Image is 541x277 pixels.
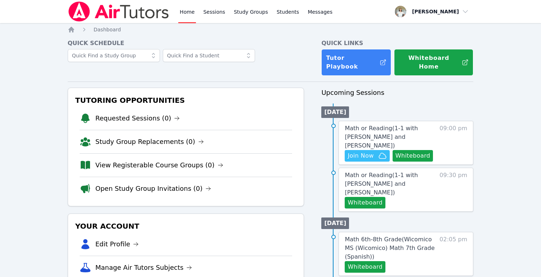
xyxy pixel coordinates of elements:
nav: Breadcrumb [68,26,474,33]
button: Whiteboard [345,261,385,273]
a: Manage Air Tutors Subjects [95,263,192,273]
button: Whiteboard Home [394,49,473,76]
a: Math 6th-8th Grade(Wicomico MS (Wicomico) Math 7th Grade (Spanish)) [345,235,437,261]
a: Edit Profile [95,239,139,249]
a: Math or Reading(1-1 with [PERSON_NAME] and [PERSON_NAME]) [345,171,437,197]
a: Dashboard [94,26,121,33]
span: Math 6th-8th Grade ( Wicomico MS (Wicomico) Math 7th Grade (Spanish) ) [345,236,434,260]
a: Study Group Replacements (0) [95,137,204,147]
span: Dashboard [94,27,121,32]
h3: Tutoring Opportunities [74,94,298,107]
h4: Quick Schedule [68,39,304,48]
a: Math or Reading(1-1 with [PERSON_NAME] and [PERSON_NAME]) [345,124,437,150]
span: 09:00 pm [439,124,467,162]
input: Quick Find a Study Group [68,49,160,62]
h4: Quick Links [321,39,473,48]
h3: Upcoming Sessions [321,88,473,98]
a: Tutor Playbook [321,49,391,76]
span: Join Now [348,151,374,160]
button: Whiteboard [345,197,385,208]
button: Join Now [345,150,389,162]
span: Messages [308,8,332,16]
a: View Registerable Course Groups (0) [95,160,223,170]
span: Math or Reading ( 1-1 with [PERSON_NAME] and [PERSON_NAME] ) [345,125,418,149]
li: [DATE] [321,106,349,118]
input: Quick Find a Student [163,49,255,62]
li: [DATE] [321,217,349,229]
span: 02:05 pm [439,235,467,273]
img: Air Tutors [68,1,170,22]
span: 09:30 pm [439,171,467,208]
h3: Your Account [74,220,298,233]
a: Requested Sessions (0) [95,113,180,123]
a: Open Study Group Invitations (0) [95,184,211,194]
span: Math or Reading ( 1-1 with [PERSON_NAME] and [PERSON_NAME] ) [345,172,418,196]
button: Whiteboard [393,150,433,162]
